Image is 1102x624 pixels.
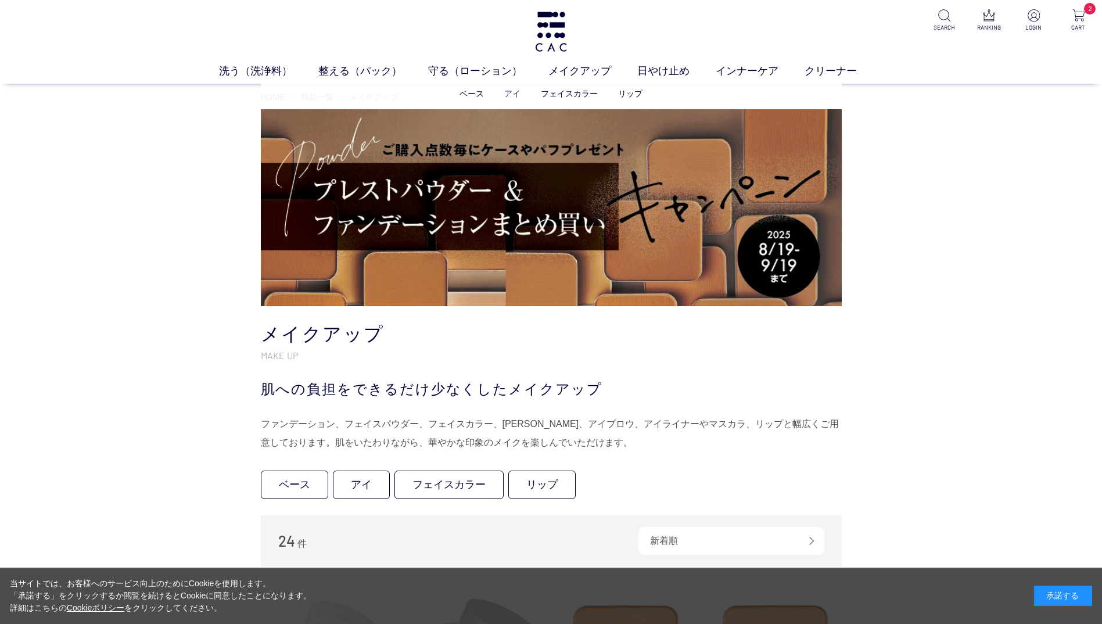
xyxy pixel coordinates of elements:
[716,63,805,79] a: インナーケア
[67,603,125,612] a: Cookieポリシー
[548,63,637,79] a: メイクアップ
[1034,586,1092,606] div: 承諾する
[541,89,598,98] a: フェイスカラー
[1020,9,1048,32] a: LOGIN
[261,349,842,361] p: MAKE UP
[533,12,569,52] img: logo
[261,379,842,400] div: 肌への負担をできるだけ少なくしたメイクアップ
[1064,9,1093,32] a: 2 CART
[975,23,1003,32] p: RANKING
[10,578,312,614] div: 当サイトでは、お客様へのサービス向上のためにCookieを使用します。 「承諾する」をクリックするか閲覧を続けるとCookieに同意したことになります。 詳細はこちらの をクリックしてください。
[805,63,883,79] a: クリーナー
[930,9,959,32] a: SEARCH
[637,63,716,79] a: 日やけ止め
[504,89,521,98] a: アイ
[261,471,328,499] a: ベース
[261,415,842,452] div: ファンデーション、フェイスパウダー、フェイスカラー、[PERSON_NAME]、アイブロウ、アイライナーやマスカラ、リップと幅広くご用意しております。肌をいたわりながら、華やかな印象のメイクを楽...
[219,63,318,79] a: 洗う（洗浄料）
[297,539,307,548] span: 件
[333,471,390,499] a: アイ
[975,9,1003,32] a: RANKING
[1084,3,1096,15] span: 2
[930,23,959,32] p: SEARCH
[394,471,504,499] a: フェイスカラー
[508,471,576,499] a: リップ
[1020,23,1048,32] p: LOGIN
[318,63,428,79] a: 整える（パック）
[428,63,548,79] a: 守る（ローション）
[261,322,842,347] h1: メイクアップ
[278,532,295,550] span: 24
[1064,23,1093,32] p: CART
[460,89,484,98] a: ベース
[618,89,642,98] a: リップ
[638,527,824,555] div: 新着順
